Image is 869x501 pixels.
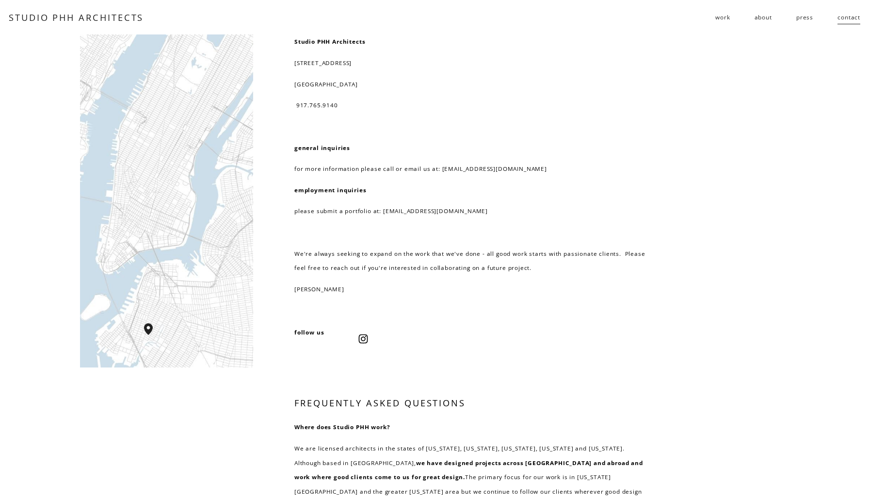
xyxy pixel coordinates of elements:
p: for more information please call or email us at: [EMAIL_ADDRESS][DOMAIN_NAME] [294,162,646,176]
a: contact [837,10,860,25]
a: Instagram [358,334,368,344]
a: STUDIO PHH ARCHITECTS [9,11,144,23]
span: work [715,10,730,25]
p: [PERSON_NAME] [294,282,646,297]
a: about [755,10,772,25]
p: [STREET_ADDRESS] [294,56,646,70]
p: 917.765.9140 [294,98,646,113]
p: [GEOGRAPHIC_DATA] [294,77,646,92]
a: press [796,10,813,25]
strong: follow us [294,328,324,336]
a: folder dropdown [715,10,730,25]
p: please submit a portfolio at: [EMAIL_ADDRESS][DOMAIN_NAME] [294,204,646,218]
strong: general inquiries [294,144,350,151]
strong: Where does Studio PHH work? [294,423,390,431]
h3: FREQUENTLY ASKED QUESTIONS [294,397,646,409]
strong: we have designed projects across [GEOGRAPHIC_DATA] and abroad and work where good clients come to... [294,459,645,481]
strong: Studio PHH Architects [294,37,365,45]
strong: employment inquiries [294,186,367,194]
p: We're always seeking to expand on the work that we've done - all good work starts with passionate... [294,247,646,275]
